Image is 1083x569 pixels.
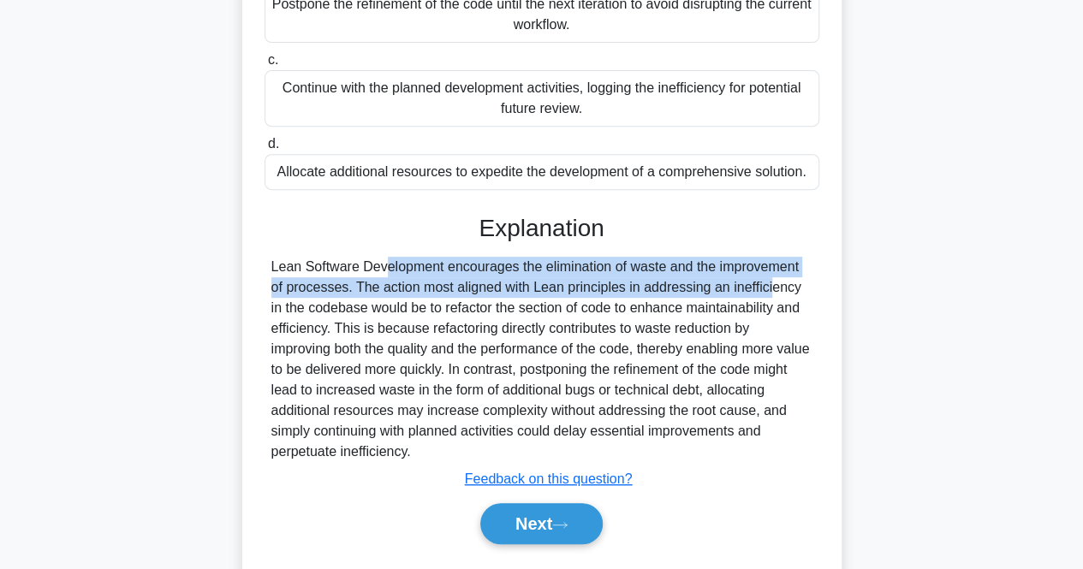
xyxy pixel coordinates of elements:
[268,136,279,151] span: d.
[271,257,812,462] div: Lean Software Development encourages the elimination of waste and the improvement of processes. T...
[268,52,278,67] span: c.
[265,70,819,127] div: Continue with the planned development activities, logging the inefficiency for potential future r...
[275,214,809,243] h3: Explanation
[465,471,633,486] a: Feedback on this question?
[265,154,819,190] div: Allocate additional resources to expedite the development of a comprehensive solution.
[480,503,603,544] button: Next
